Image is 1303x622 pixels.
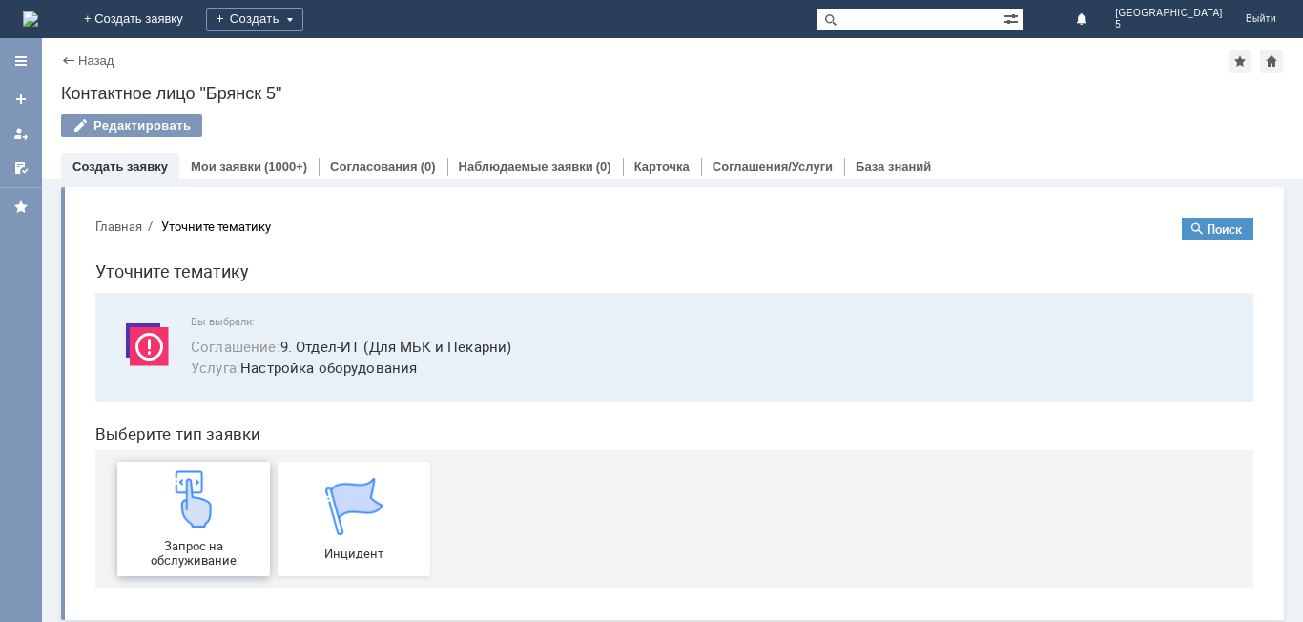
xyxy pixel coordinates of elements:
[203,344,344,359] span: Инцидент
[61,84,1284,103] div: Контактное лицо "Брянск 5"
[111,114,1150,126] span: Вы выбрали:
[81,17,191,31] div: Уточните тематику
[111,155,160,175] span: Услуга :
[206,8,303,31] div: Создать
[111,135,200,154] span: Соглашение :
[111,155,1150,176] span: Настройка оборудования
[459,159,593,174] a: Наблюдаемые заявки
[1003,9,1023,27] span: Расширенный поиск
[191,159,261,174] a: Мои заявки
[85,268,142,325] img: get23c147a1b4124cbfa18e19f2abec5e8f
[38,114,95,171] img: svg%3E
[197,259,350,374] a: Инцидент
[596,159,611,174] div: (0)
[1229,50,1251,73] div: Добавить в избранное
[78,53,114,68] a: Назад
[6,153,36,183] a: Мои согласования
[15,15,62,32] button: Главная
[856,159,931,174] a: База знаний
[23,11,38,27] a: Перейти на домашнюю страницу
[6,84,36,114] a: Создать заявку
[15,55,1173,83] h1: Уточните тематику
[713,159,833,174] a: Соглашения/Услуги
[72,159,168,174] a: Создать заявку
[1260,50,1283,73] div: Сделать домашней страницей
[1115,8,1223,19] span: [GEOGRAPHIC_DATA]
[6,118,36,149] a: Мои заявки
[330,159,418,174] a: Согласования
[23,11,38,27] img: logo
[15,222,1173,241] header: Выберите тип заявки
[1102,15,1173,38] button: Поиск
[1115,19,1223,31] span: 5
[43,337,184,365] span: Запрос на обслуживание
[634,159,690,174] a: Карточка
[37,259,190,374] a: Запрос на обслуживание
[264,159,307,174] div: (1000+)
[245,276,302,333] img: get067d4ba7cf7247ad92597448b2db9300
[421,159,436,174] div: (0)
[111,134,431,155] button: Соглашение:9. Отдел-ИТ (Для МБК и Пекарни)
